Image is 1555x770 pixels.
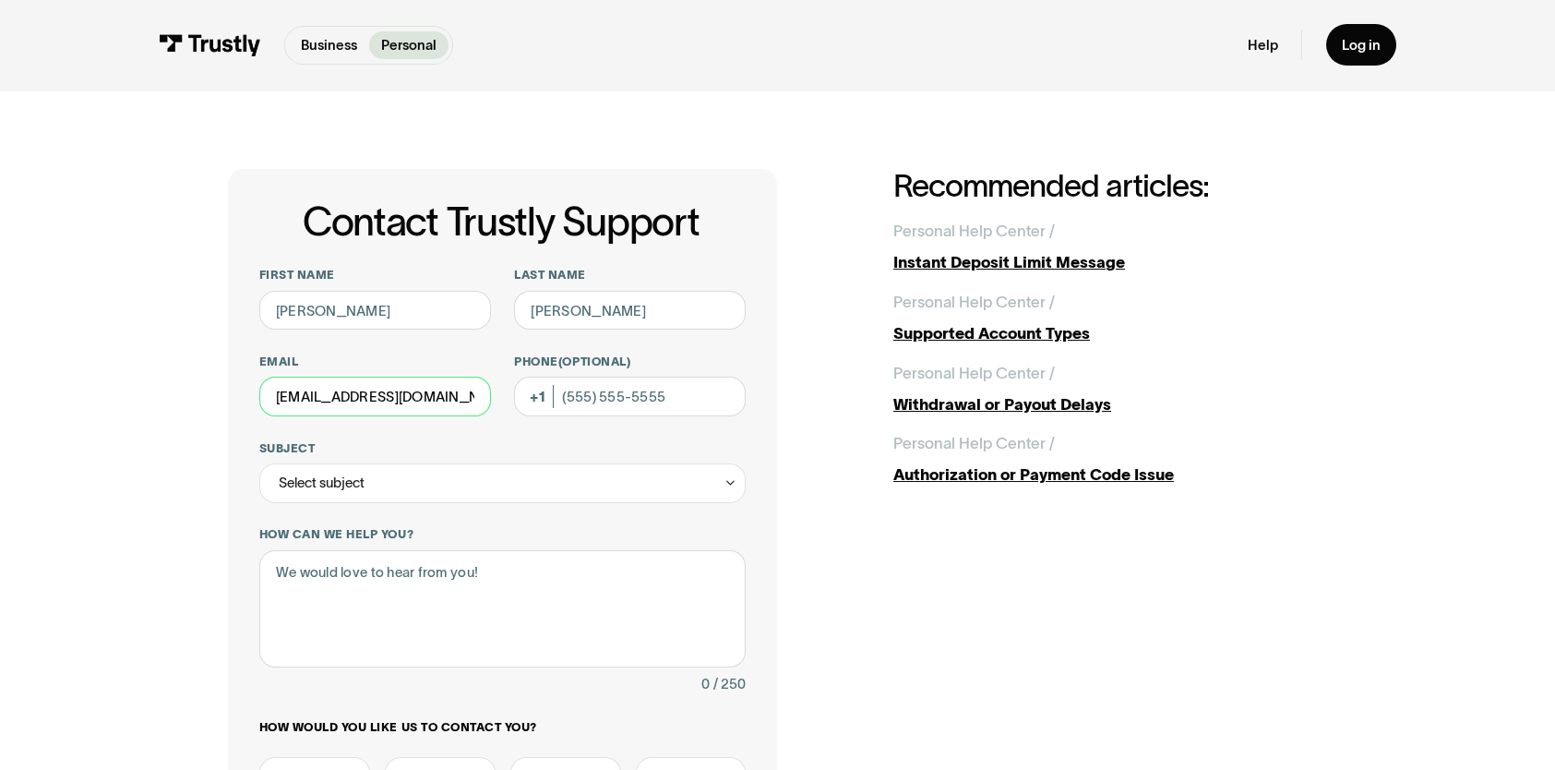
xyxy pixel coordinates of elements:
[259,354,491,369] label: Email
[893,361,1327,416] a: Personal Help Center /Withdrawal or Payout Delays
[893,250,1327,274] div: Instant Deposit Limit Message
[259,440,747,456] label: Subject
[893,431,1327,487] a: Personal Help Center /Authorization or Payment Code Issue
[893,361,1055,385] div: Personal Help Center /
[279,471,365,495] div: Select subject
[893,290,1055,314] div: Personal Help Center /
[701,672,710,696] div: 0
[893,321,1327,345] div: Supported Account Types
[1248,36,1278,54] a: Help
[893,219,1327,274] a: Personal Help Center /Instant Deposit Limit Message
[259,463,747,503] div: Select subject
[159,34,261,55] img: Trustly Logo
[893,392,1327,416] div: Withdrawal or Payout Delays
[369,31,449,60] a: Personal
[893,290,1327,345] a: Personal Help Center /Supported Account Types
[893,169,1327,203] h2: Recommended articles:
[514,354,746,369] label: Phone
[256,200,747,244] h1: Contact Trustly Support
[893,219,1055,243] div: Personal Help Center /
[713,672,746,696] div: / 250
[259,719,747,735] label: How would you like us to contact you?
[893,431,1055,455] div: Personal Help Center /
[290,31,370,60] a: Business
[514,291,746,331] input: Howard
[1342,36,1381,54] div: Log in
[514,377,746,416] input: (555) 555-5555
[301,35,357,55] p: Business
[893,463,1327,487] div: Authorization or Payment Code Issue
[381,35,437,55] p: Personal
[514,267,746,283] label: Last name
[558,355,630,368] span: (Optional)
[259,377,491,416] input: alex@mail.com
[259,526,747,542] label: How can we help you?
[259,291,491,331] input: Alex
[1326,24,1396,66] a: Log in
[259,267,491,283] label: First name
